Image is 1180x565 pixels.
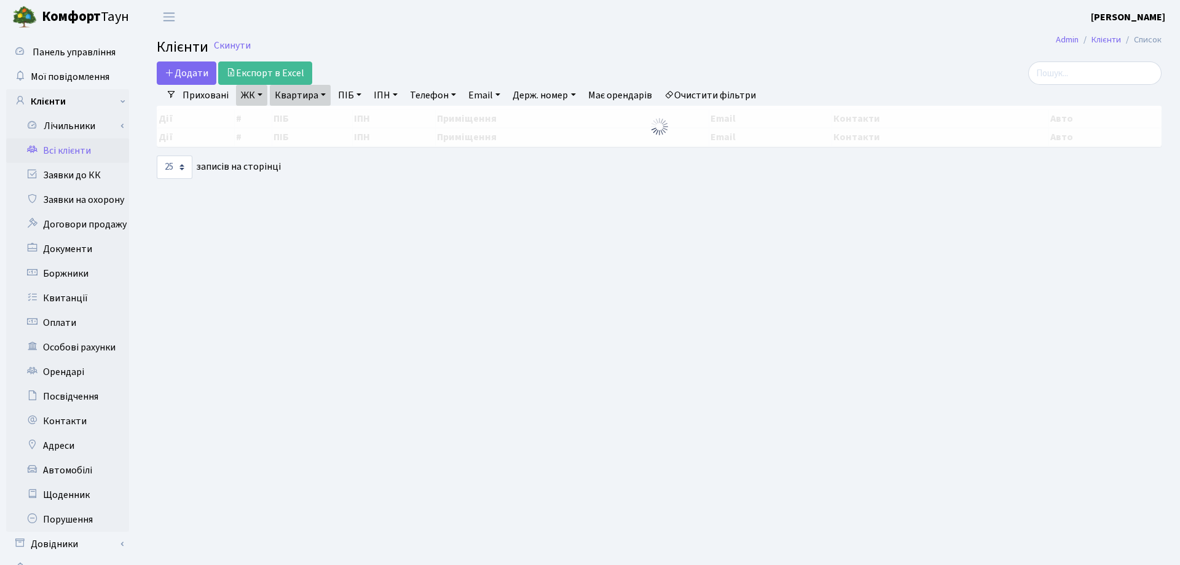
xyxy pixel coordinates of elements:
span: Клієнти [157,36,208,58]
a: ПІБ [333,85,366,106]
a: Приховані [178,85,234,106]
b: Комфорт [42,7,101,26]
b: [PERSON_NAME] [1091,10,1165,24]
a: Боржники [6,261,129,286]
a: ЖК [236,85,267,106]
a: Автомобілі [6,458,129,483]
a: Додати [157,61,216,85]
a: Контакти [6,409,129,433]
span: Додати [165,66,208,80]
a: Квитанції [6,286,129,310]
a: Особові рахунки [6,335,129,360]
input: Пошук... [1028,61,1162,85]
label: записів на сторінці [157,156,281,179]
a: Заявки на охорону [6,188,129,212]
a: Експорт в Excel [218,61,312,85]
a: Admin [1056,33,1079,46]
a: ІПН [369,85,403,106]
a: Очистити фільтри [659,85,761,106]
img: Обробка... [650,117,669,136]
a: Оплати [6,310,129,335]
span: Таун [42,7,129,28]
a: Email [463,85,505,106]
span: Мої повідомлення [31,70,109,84]
a: Клієнти [1091,33,1121,46]
a: Щоденник [6,483,129,507]
a: Всі клієнти [6,138,129,163]
nav: breadcrumb [1037,27,1180,53]
li: Список [1121,33,1162,47]
a: Панель управління [6,40,129,65]
a: Довідники [6,532,129,556]
a: Скинути [214,40,251,52]
a: Квартира [270,85,331,106]
a: Адреси [6,433,129,458]
a: [PERSON_NAME] [1091,10,1165,25]
a: Заявки до КК [6,163,129,188]
a: Мої повідомлення [6,65,129,89]
a: Лічильники [14,114,129,138]
a: Порушення [6,507,129,532]
span: Панель управління [33,45,116,59]
a: Орендарі [6,360,129,384]
img: logo.png [12,5,37,30]
a: Документи [6,237,129,261]
a: Телефон [405,85,461,106]
a: Посвідчення [6,384,129,409]
a: Має орендарів [583,85,657,106]
select: записів на сторінці [157,156,192,179]
a: Держ. номер [508,85,580,106]
a: Договори продажу [6,212,129,237]
button: Переключити навігацію [154,7,184,27]
a: Клієнти [6,89,129,114]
